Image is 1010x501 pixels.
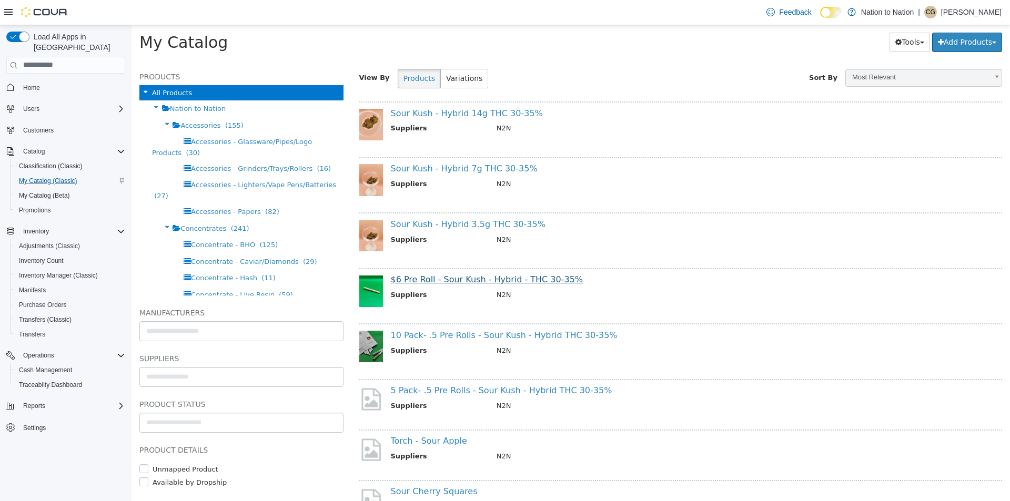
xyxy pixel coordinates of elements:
td: N2N [357,426,847,439]
span: Promotions [15,204,125,217]
span: View By [228,48,258,56]
a: Home [19,81,44,94]
button: Reports [2,398,129,413]
span: (11) [130,249,144,257]
span: Accessories - Glassware/Pipes/Logo Products [21,113,180,131]
a: Sour Kush - Hybrid 14g THC 30-35% [259,83,411,93]
span: Catalog [23,147,45,156]
span: Feedback [779,7,811,17]
th: Suppliers [259,154,357,167]
span: (59) [147,265,161,273]
button: Classification (Classic) [11,159,129,173]
span: All Products [21,64,60,71]
span: Settings [19,421,125,434]
span: Inventory [19,225,125,238]
h5: Product Status [8,373,212,385]
th: Suppliers [259,375,357,388]
span: Users [23,105,39,113]
a: 10 Pack- .5 Pre Rolls - Sour Kush - Hybrid THC 30-35% [259,305,486,315]
img: 150 [228,305,251,337]
span: Home [19,81,125,94]
button: Add Products [801,7,871,27]
span: Promotions [19,206,51,214]
a: Classification (Classic) [15,160,87,172]
p: | [918,6,920,18]
a: My Catalog (Beta) [15,189,74,202]
img: 150 [228,84,251,115]
button: My Catalog (Classic) [11,173,129,188]
span: Concentrate - Caviar/Diamonds [59,232,167,240]
span: (16) [185,139,199,147]
span: Sort By [678,48,706,56]
span: CG [926,6,935,18]
h5: Products [8,45,212,58]
span: Transfers (Classic) [15,313,125,326]
a: Sour Kush - Hybrid 7g THC 30-35% [259,138,406,148]
a: $6 Pre Roll - Sour Kush - Hybrid - THC 30-35% [259,249,452,259]
button: Cash Management [11,363,129,377]
input: Dark Mode [820,7,842,18]
th: Suppliers [259,264,357,278]
button: Tools [758,7,799,27]
button: Products [266,44,309,63]
span: Reports [19,400,125,412]
span: Concentrate - Live Resin [59,265,143,273]
span: Settings [23,424,46,432]
span: My Catalog (Classic) [19,177,77,185]
div: Cam Gottfriedson [924,6,937,18]
span: Classification (Classic) [19,162,83,170]
span: Adjustments (Classic) [19,242,80,250]
a: Settings [19,422,50,434]
span: Accessories - Lighters/Vape Pens/Batteries [59,156,205,163]
h5: Product Details [8,418,212,431]
th: Suppliers [259,98,357,111]
span: Transfers [19,330,45,339]
span: (30) [54,124,68,131]
a: Transfers (Classic) [15,313,76,326]
button: Customers [2,122,129,138]
span: Cash Management [19,366,72,374]
a: Customers [19,124,58,137]
button: Reports [19,400,49,412]
td: N2N [357,320,847,333]
span: Accessories - Grinders/Trays/Rollers [59,139,181,147]
img: Cova [21,7,68,17]
span: Home [23,84,40,92]
nav: Complex example [6,76,125,463]
span: Inventory Count [15,254,125,267]
span: Inventory Manager (Classic) [19,271,98,280]
span: (241) [99,199,118,207]
span: Accessories [49,96,89,104]
span: (125) [128,216,146,223]
td: N2N [357,154,847,167]
span: Concentrate - Hash [59,249,126,257]
button: Promotions [11,203,129,218]
button: Traceabilty Dashboard [11,377,129,392]
button: Catalog [2,144,129,159]
img: missing-image.png [228,412,251,437]
button: Catalog [19,145,49,158]
img: 150 [228,250,251,282]
button: Inventory [2,224,129,239]
a: 5 Pack- .5 Pre Rolls - Sour Kush - Hybrid THC 30-35% [259,360,481,370]
button: Inventory [19,225,53,238]
a: Transfers [15,328,49,341]
span: Users [19,103,125,115]
p: Nation to Nation [861,6,914,18]
label: Available by Dropship [18,452,95,463]
label: Unmapped Product [18,439,87,449]
a: Promotions [15,204,55,217]
span: Adjustments (Classic) [15,240,125,252]
span: Purchase Orders [15,299,125,311]
span: (82) [134,182,148,190]
span: Load All Apps in [GEOGRAPHIC_DATA] [29,32,125,53]
button: Transfers (Classic) [11,312,129,327]
span: Inventory [23,227,49,236]
a: My Catalog (Classic) [15,175,82,187]
span: Operations [23,351,54,360]
button: My Catalog (Beta) [11,188,129,203]
span: My Catalog [8,8,96,26]
span: Traceabilty Dashboard [15,379,125,391]
a: Sour Kush - Hybrid 3.5g THC 30-35% [259,194,414,204]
